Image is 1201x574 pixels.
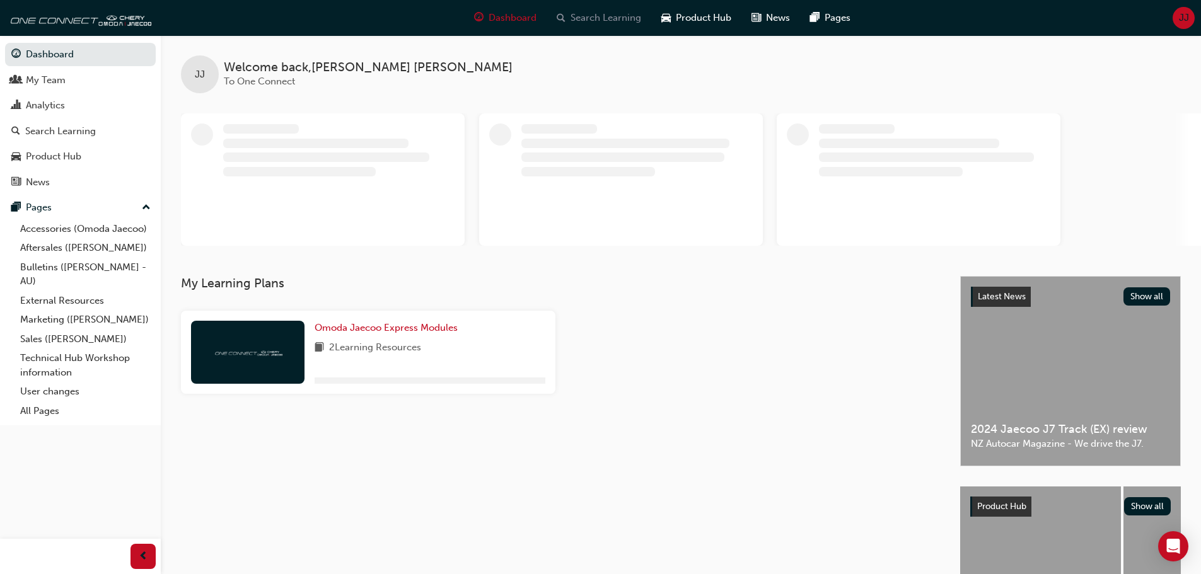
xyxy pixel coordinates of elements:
[661,10,671,26] span: car-icon
[1123,287,1171,306] button: Show all
[181,276,940,290] h3: My Learning Plans
[651,5,741,31] a: car-iconProduct Hub
[15,258,156,291] a: Bulletins ([PERSON_NAME] - AU)
[25,124,96,139] div: Search Learning
[766,11,790,25] span: News
[741,5,800,31] a: news-iconNews
[971,287,1170,307] a: Latest NewsShow all
[15,348,156,382] a: Technical Hub Workshop information
[315,322,458,333] span: Omoda Jaecoo Express Modules
[5,145,156,168] a: Product Hub
[978,291,1026,302] span: Latest News
[5,40,156,196] button: DashboardMy TeamAnalyticsSearch LearningProduct HubNews
[224,76,295,87] span: To One Connect
[5,69,156,92] a: My Team
[11,126,20,137] span: search-icon
[15,291,156,311] a: External Resources
[489,11,537,25] span: Dashboard
[11,75,21,86] span: people-icon
[139,549,148,565] span: prev-icon
[15,382,156,401] a: User changes
[11,151,21,163] span: car-icon
[15,310,156,330] a: Marketing ([PERSON_NAME])
[6,5,151,30] img: oneconnect
[810,10,820,26] span: pages-icon
[315,340,324,356] span: book-icon
[1179,11,1189,25] span: JJ
[11,177,21,188] span: news-icon
[213,346,282,358] img: oneconnect
[15,330,156,349] a: Sales ([PERSON_NAME])
[464,5,547,31] a: guage-iconDashboard
[329,340,421,356] span: 2 Learning Resources
[751,10,761,26] span: news-icon
[960,276,1181,466] a: Latest NewsShow all2024 Jaecoo J7 Track (EX) reviewNZ Autocar Magazine - We drive the J7.
[315,321,463,335] a: Omoda Jaecoo Express Modules
[571,11,641,25] span: Search Learning
[474,10,484,26] span: guage-icon
[557,10,566,26] span: search-icon
[26,149,81,164] div: Product Hub
[977,501,1026,512] span: Product Hub
[15,238,156,258] a: Aftersales ([PERSON_NAME])
[26,175,50,190] div: News
[5,120,156,143] a: Search Learning
[1158,531,1188,561] div: Open Intercom Messenger
[26,73,66,88] div: My Team
[800,5,861,31] a: pages-iconPages
[970,497,1171,517] a: Product HubShow all
[11,202,21,214] span: pages-icon
[5,196,156,219] button: Pages
[26,200,52,215] div: Pages
[1173,7,1195,29] button: JJ
[15,401,156,421] a: All Pages
[971,437,1170,451] span: NZ Autocar Magazine - We drive the J7.
[1124,497,1171,515] button: Show all
[224,60,513,75] span: Welcome back , [PERSON_NAME] [PERSON_NAME]
[825,11,850,25] span: Pages
[142,200,151,216] span: up-icon
[11,100,21,112] span: chart-icon
[11,49,21,60] span: guage-icon
[5,43,156,66] a: Dashboard
[5,171,156,194] a: News
[547,5,651,31] a: search-iconSearch Learning
[195,67,205,82] span: JJ
[676,11,731,25] span: Product Hub
[26,98,65,113] div: Analytics
[5,94,156,117] a: Analytics
[971,422,1170,437] span: 2024 Jaecoo J7 Track (EX) review
[15,219,156,239] a: Accessories (Omoda Jaecoo)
